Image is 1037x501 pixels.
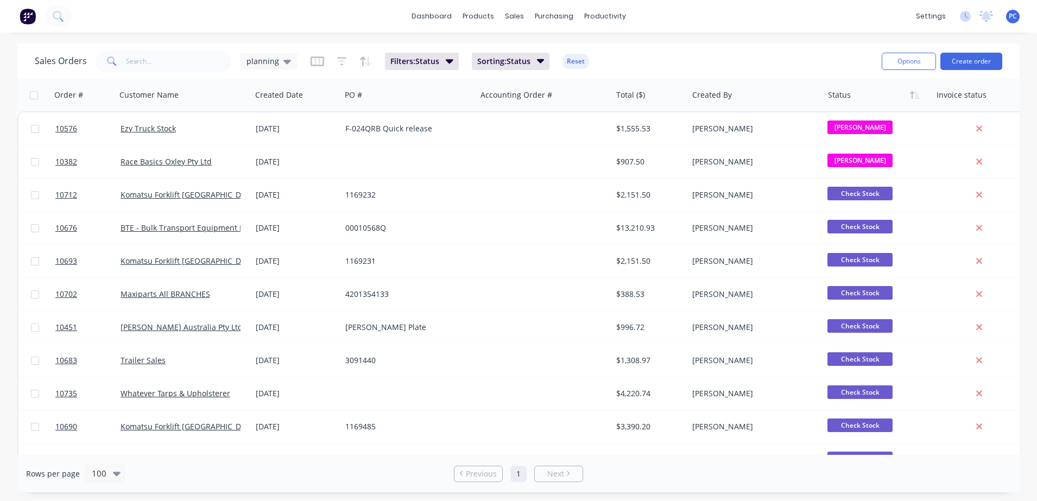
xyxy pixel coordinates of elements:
div: [PERSON_NAME] [692,289,813,300]
a: Komatsu Forklift [GEOGRAPHIC_DATA] [121,454,257,465]
a: 10683 [55,344,121,377]
span: 10683 [55,355,77,366]
span: Check Stock [827,418,893,432]
button: Reset [562,54,589,69]
div: sales [499,8,529,24]
span: Check Stock [827,286,893,300]
div: 4201354133 [345,289,466,300]
a: Maxiparts All BRANCHES [121,289,210,299]
div: F-024QRB Quick release [345,123,466,134]
span: [PERSON_NAME] [827,154,893,167]
a: 10676 [55,212,121,244]
div: [PERSON_NAME] [692,256,813,267]
div: settings [910,8,951,24]
span: Check Stock [827,319,893,333]
a: 10451 [55,311,121,344]
div: [DATE] [256,256,337,267]
span: Check Stock [827,253,893,267]
span: Check Stock [827,352,893,366]
div: $996.72 [616,322,680,333]
a: dashboard [406,8,457,24]
span: Next [547,468,564,479]
div: $3,390.20 [616,454,680,465]
div: Created By [692,90,732,100]
img: Factory [20,8,36,24]
a: Race Basics Oxley Pty Ltd [121,156,212,167]
div: purchasing [529,8,579,24]
span: 10735 [55,388,77,399]
div: Invoice status [937,90,987,100]
a: Whatever Tarps & Upholsterer [121,388,230,398]
a: 10732 [55,443,121,476]
span: 10451 [55,322,77,333]
div: $2,151.50 [616,189,680,200]
div: $907.50 [616,156,680,167]
div: [DATE] [256,388,337,399]
span: 10576 [55,123,77,134]
span: 10382 [55,156,77,167]
div: Accounting Order # [480,90,552,100]
div: [PERSON_NAME] [692,189,813,200]
div: $2,151.50 [616,256,680,267]
div: [DATE] [256,123,337,134]
a: Ezy Truck Stock [121,123,176,134]
a: 10712 [55,179,121,211]
div: [DATE] [256,189,337,200]
div: [DATE] [256,421,337,432]
div: [PERSON_NAME] [692,454,813,465]
button: Filters:Status [385,53,459,70]
div: Total ($) [616,90,645,100]
div: [DATE] [256,454,337,465]
a: 10690 [55,410,121,443]
div: $3,390.20 [616,421,680,432]
div: Order # [54,90,83,100]
button: Options [882,53,936,70]
div: [PERSON_NAME] [692,223,813,233]
div: Status [828,90,851,100]
div: 3091440 [345,355,466,366]
div: $1,555.53 [616,123,680,134]
div: $4,220.74 [616,388,680,399]
span: Rows per page [26,468,80,479]
div: [PERSON_NAME] [692,322,813,333]
div: [DATE] [256,355,337,366]
a: Komatsu Forklift [GEOGRAPHIC_DATA] [121,189,257,200]
span: planning [246,55,279,67]
span: Check Stock [827,385,893,399]
div: [DATE] [256,223,337,233]
a: Page 1 is your current page [510,466,527,482]
button: Sorting:Status [472,53,550,70]
span: PC [1009,11,1017,21]
span: 10676 [55,223,77,233]
div: 1169231 [345,256,466,267]
span: [PERSON_NAME] [827,121,893,134]
div: [DATE] [256,156,337,167]
div: [PERSON_NAME] Plate [345,322,466,333]
ul: Pagination [450,466,587,482]
span: 10712 [55,189,77,200]
a: 10576 [55,112,121,145]
a: 10702 [55,278,121,310]
span: Check Stock [827,220,893,233]
div: [PERSON_NAME] [692,388,813,399]
input: Search... [126,50,232,72]
div: [DATE] [256,322,337,333]
a: 10382 [55,145,121,178]
a: [PERSON_NAME] Australia Pty Ltd [121,322,243,332]
div: $388.53 [616,289,680,300]
h1: Sales Orders [35,56,87,66]
button: Create order [940,53,1002,70]
span: 10693 [55,256,77,267]
span: Check Stock [827,187,893,200]
span: Sorting: Status [477,56,530,67]
span: 10702 [55,289,77,300]
div: productivity [579,8,631,24]
div: 1169232 [345,189,466,200]
div: products [457,8,499,24]
div: PO # [345,90,362,100]
a: Komatsu Forklift [GEOGRAPHIC_DATA] [121,421,257,432]
span: 10690 [55,421,77,432]
span: Previous [466,468,497,479]
a: 10735 [55,377,121,410]
div: 00010568Q [345,223,466,233]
